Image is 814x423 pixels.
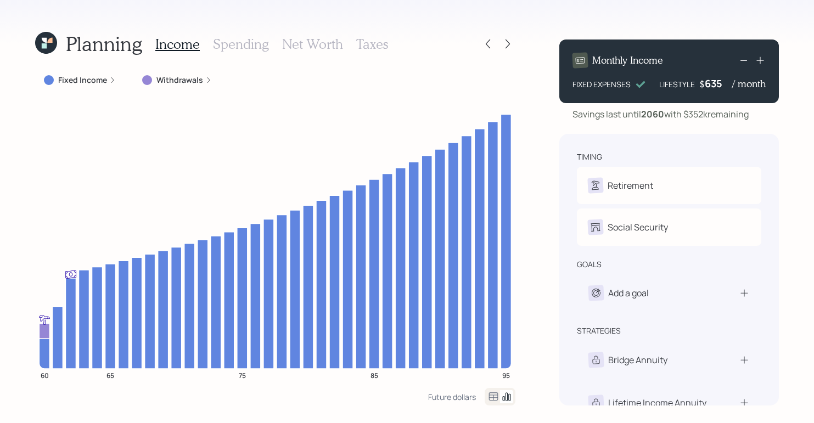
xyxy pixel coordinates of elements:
[428,392,476,402] div: Future dollars
[58,75,107,86] label: Fixed Income
[608,179,653,192] div: Retirement
[699,78,705,90] h4: $
[572,78,631,90] div: FIXED EXPENSES
[608,353,667,366] div: Bridge Annuity
[213,36,269,52] h3: Spending
[608,221,668,234] div: Social Security
[66,32,142,55] h1: Planning
[282,36,343,52] h3: Net Worth
[572,108,749,121] div: Savings last until with $352k remaining
[41,370,49,380] tspan: 60
[239,370,246,380] tspan: 75
[608,396,706,409] div: Lifetime Income Annuity
[577,151,602,162] div: timing
[502,370,510,380] tspan: 95
[577,259,602,270] div: goals
[577,325,621,336] div: strategies
[592,54,663,66] h4: Monthly Income
[732,78,766,90] h4: / month
[156,75,203,86] label: Withdrawals
[155,36,200,52] h3: Income
[608,286,649,300] div: Add a goal
[106,370,114,380] tspan: 65
[641,108,664,120] b: 2060
[659,78,695,90] div: LIFESTYLE
[356,36,388,52] h3: Taxes
[370,370,378,380] tspan: 85
[705,77,732,90] div: 635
